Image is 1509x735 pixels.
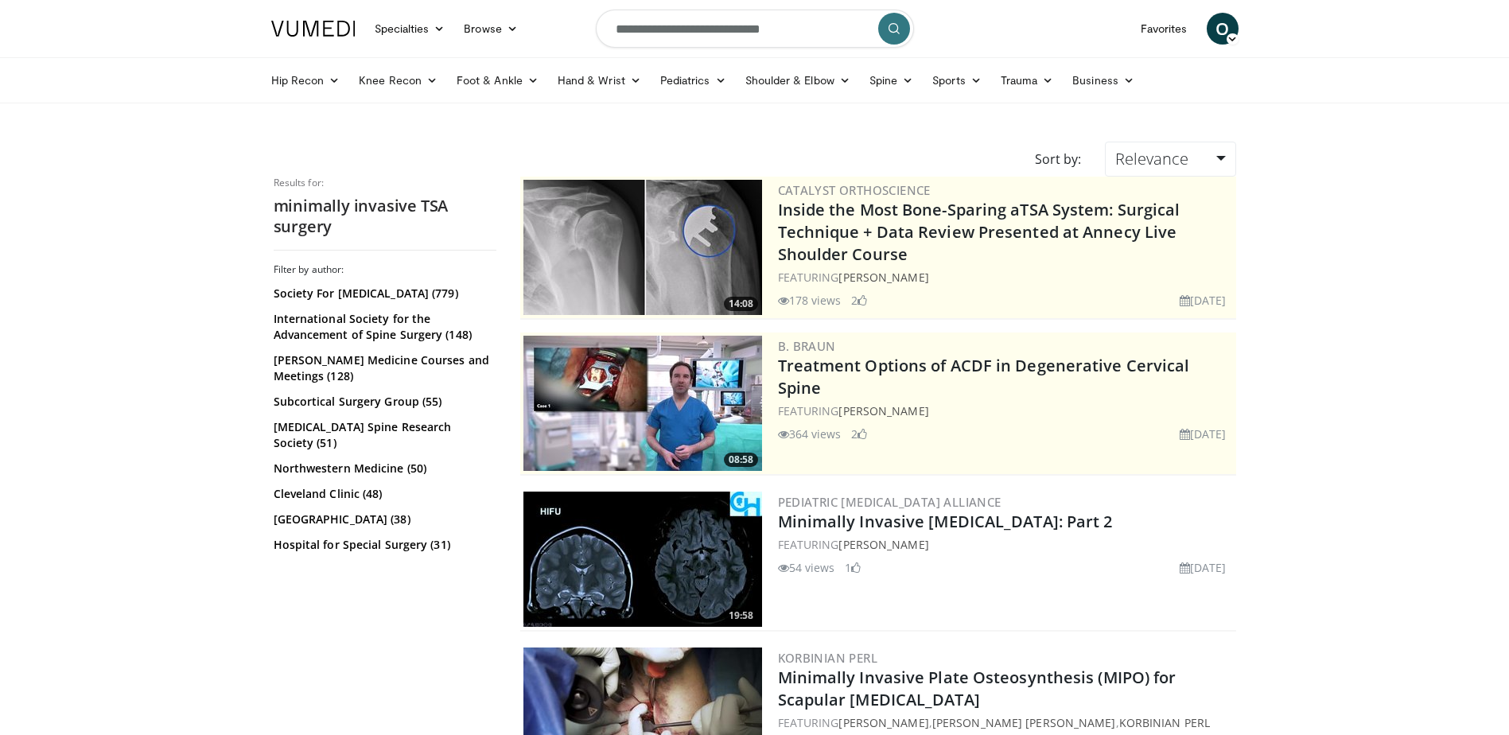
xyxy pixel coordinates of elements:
span: Relevance [1115,148,1188,169]
img: 009a77ed-cfd7-46ce-89c5-e6e5196774e0.300x170_q85_crop-smart_upscale.jpg [523,336,762,471]
a: Relevance [1105,142,1235,177]
a: [GEOGRAPHIC_DATA] (38) [274,511,492,527]
a: Foot & Ankle [447,64,548,96]
input: Search topics, interventions [596,10,914,48]
span: 19:58 [724,609,758,623]
a: Sports [923,64,991,96]
a: Spine [860,64,923,96]
a: Treatment Options of ACDF in Degenerative Cervical Spine [778,355,1190,399]
a: Knee Recon [349,64,447,96]
div: FEATURING [778,269,1233,286]
a: [PERSON_NAME] [838,715,928,730]
span: 14:08 [724,297,758,311]
span: 08:58 [724,453,758,467]
a: [PERSON_NAME] [838,537,928,552]
a: Cleveland Clinic (48) [274,486,492,502]
img: VuMedi Logo [271,21,356,37]
div: FEATURING , , [778,714,1233,731]
a: International Society for the Advancement of Spine Surgery (148) [274,311,492,343]
a: Trauma [991,64,1064,96]
a: Korbinian Perl [778,650,878,666]
a: Hip Recon [262,64,350,96]
a: Catalyst OrthoScience [778,182,931,198]
div: Sort by: [1023,142,1093,177]
a: Pediatric [MEDICAL_DATA] Alliance [778,494,1001,510]
a: Hand & Wrist [548,64,651,96]
img: 28d1ac13-39b7-46c0-aca1-f066306c8a14.300x170_q85_crop-smart_upscale.jpg [523,492,762,627]
a: Inside the Most Bone-Sparing aTSA System: Surgical Technique + Data Review Presented at Annecy Li... [778,199,1180,265]
a: [MEDICAL_DATA] Spine Research Society (51) [274,419,492,451]
a: Society For [MEDICAL_DATA] (779) [274,286,492,301]
a: Browse [454,13,527,45]
li: [DATE] [1180,292,1227,309]
a: Hospital for Special Surgery (31) [274,537,492,553]
a: [PERSON_NAME] [838,403,928,418]
a: Shoulder & Elbow [736,64,860,96]
a: [PERSON_NAME] [PERSON_NAME] [932,715,1116,730]
a: Northwestern Medicine (50) [274,461,492,476]
h2: minimally invasive TSA surgery [274,196,496,237]
a: 14:08 [523,180,762,315]
li: [DATE] [1180,559,1227,576]
li: 2 [851,426,867,442]
div: FEATURING [778,402,1233,419]
a: Korbinian Perl [1119,715,1210,730]
li: [DATE] [1180,426,1227,442]
h3: Filter by author: [274,263,496,276]
a: Specialties [365,13,455,45]
a: Favorites [1131,13,1197,45]
a: 19:58 [523,492,762,627]
li: 2 [851,292,867,309]
a: B. Braun [778,338,836,354]
li: 1 [845,559,861,576]
a: O [1207,13,1239,45]
li: 364 views [778,426,842,442]
a: Minimally Invasive Plate Osteosynthesis (MIPO) for Scapular [MEDICAL_DATA] [778,667,1176,710]
a: [PERSON_NAME] Medicine Courses and Meetings (128) [274,352,492,384]
a: [PERSON_NAME] [838,270,928,285]
a: Pediatrics [651,64,736,96]
li: 178 views [778,292,842,309]
a: 08:58 [523,336,762,471]
li: 54 views [778,559,835,576]
img: 9f15458b-d013-4cfd-976d-a83a3859932f.300x170_q85_crop-smart_upscale.jpg [523,180,762,315]
a: Subcortical Surgery Group (55) [274,394,492,410]
a: Minimally Invasive [MEDICAL_DATA]: Part 2 [778,511,1113,532]
p: Results for: [274,177,496,189]
div: FEATURING [778,536,1233,553]
a: Business [1063,64,1144,96]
